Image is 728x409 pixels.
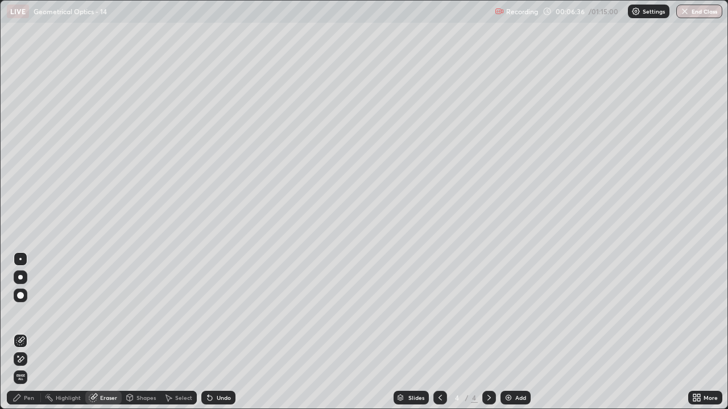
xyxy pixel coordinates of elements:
div: / [465,394,469,401]
div: Undo [217,395,231,400]
div: Select [175,395,192,400]
div: 4 [471,393,478,403]
div: Add [515,395,526,400]
div: Eraser [100,395,117,400]
img: add-slide-button [504,393,513,402]
p: LIVE [10,7,26,16]
div: Shapes [136,395,156,400]
div: 4 [452,394,463,401]
div: Slides [408,395,424,400]
div: Highlight [56,395,81,400]
img: end-class-cross [680,7,689,16]
button: End Class [676,5,722,18]
span: Erase all [14,374,27,381]
div: Pen [24,395,34,400]
p: Geometrical Optics - 14 [34,7,107,16]
div: More [704,395,718,400]
p: Recording [506,7,538,16]
p: Settings [643,9,665,14]
img: recording.375f2c34.svg [495,7,504,16]
img: class-settings-icons [631,7,640,16]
